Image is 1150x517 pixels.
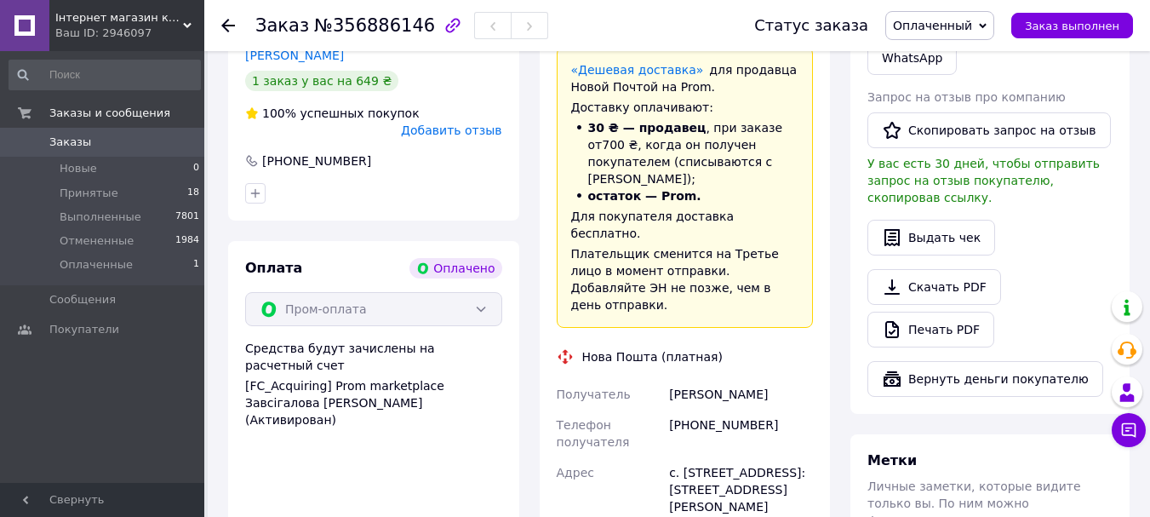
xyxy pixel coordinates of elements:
span: Інтернет магазин книг book24 [55,10,183,26]
button: Заказ выполнен [1011,13,1133,38]
span: Новые [60,161,97,176]
span: 100% [262,106,296,120]
span: Сообщения [49,292,116,307]
div: 1 заказ у вас на 649 ₴ [245,71,398,91]
div: Плательщик сменится на Третье лицо в момент отправки. Добавляйте ЭН не позже, чем в день отправки. [571,245,799,313]
div: Для покупателя доставка бесплатно. [571,208,799,242]
span: Метки [867,452,917,468]
span: Адрес [557,466,594,480]
button: Скопировать запрос на отзыв [867,112,1111,148]
div: Статус заказа [754,17,868,34]
span: Принятые [60,186,118,201]
span: Получатель [557,388,631,401]
span: Оплаченный [893,19,972,32]
span: Покупатели [49,322,119,337]
li: , при заказе от 700 ₴ , когда он получен покупателем (списываются с [PERSON_NAME]); [571,119,799,187]
span: Заказ [255,15,309,36]
button: Выдать чек [867,220,995,256]
span: Заказы [49,135,91,150]
div: Ваш ID: 2946097 [55,26,204,41]
div: [FC_Acquiring] Prom marketplace Завсігалова [PERSON_NAME] (Активирован) [245,377,502,428]
a: WhatsApp [867,41,957,75]
div: [PERSON_NAME] [666,379,816,410]
div: [PHONE_NUMBER] [260,152,373,169]
span: Отмененные [60,233,134,249]
span: №356886146 [314,15,435,36]
span: Заказы и сообщения [49,106,170,121]
span: 0 [193,161,199,176]
span: Запрос на отзыв про компанию [867,90,1066,104]
button: Вернуть деньги покупателю [867,361,1103,397]
div: [PHONE_NUMBER] [666,410,816,457]
span: Оплаченные [60,257,133,273]
span: 1 [193,257,199,273]
span: Телефон получателя [557,418,630,449]
span: 1984 [175,233,199,249]
div: Вернуться назад [221,17,235,34]
span: Выполненные [60,210,141,225]
a: [PERSON_NAME] [245,49,344,62]
span: У вас есть 30 дней, чтобы отправить запрос на отзыв покупателю, скопировав ссылку. [867,157,1100,204]
input: Поиск [9,60,201,90]
button: Чат с покупателем [1112,413,1146,447]
a: Печать PDF [867,312,994,348]
div: успешных покупок [245,105,420,122]
span: 7801 [175,210,199,225]
div: Доставку оплачивают: [571,99,799,116]
div: Нова Пошта (платная) [578,348,727,365]
span: 30 ₴ — продавец [588,121,707,135]
span: Оплата [245,260,302,276]
div: Средства будут зачислены на расчетный счет [245,340,502,428]
span: 18 [187,186,199,201]
span: Заказ выполнен [1025,20,1119,32]
div: для продавца Новой Почтой на Prom. [571,61,799,95]
span: Добавить отзыв [401,124,501,137]
a: «Дешевая доставка» [571,63,704,77]
span: остаток — Prom. [588,189,701,203]
a: Скачать PDF [867,269,1001,305]
div: Оплачено [409,258,501,279]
